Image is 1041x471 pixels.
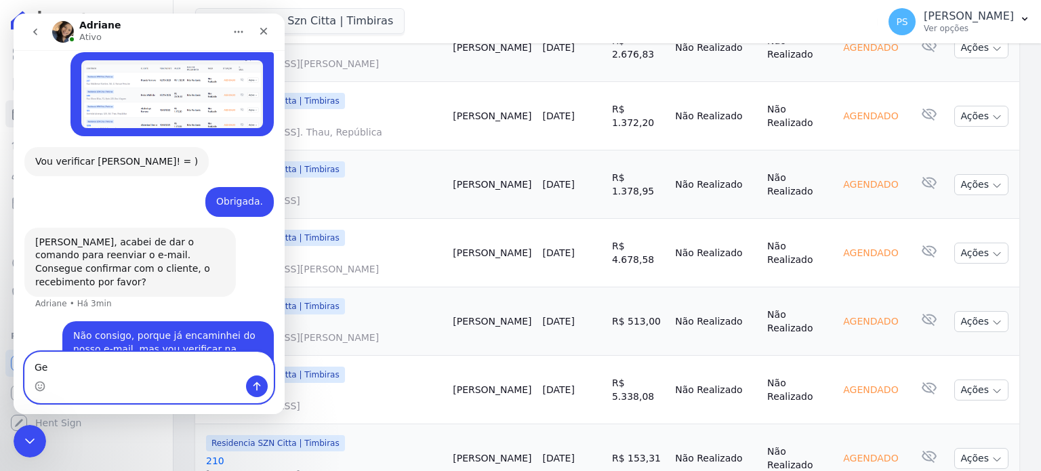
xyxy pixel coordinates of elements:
div: Agendado [838,380,903,399]
div: Agendado [838,38,903,57]
a: 201[STREET_ADDRESS] [206,386,442,413]
a: Negativação [5,279,167,306]
p: Ativo [66,17,88,30]
a: [DATE] [543,110,575,121]
div: Vou verificar [PERSON_NAME]! = ) [11,134,195,163]
a: Minha Carteira [5,190,167,217]
td: [PERSON_NAME] [447,287,537,356]
a: Transferências [5,220,167,247]
div: Agendado [838,312,903,331]
div: Agendado [838,449,903,468]
td: [PERSON_NAME] [447,14,537,82]
button: Início [212,5,238,31]
button: Enviar uma mensagem [232,362,254,384]
a: 101[STREET_ADDRESS]. Thau, República [206,112,442,139]
span: [STREET_ADDRESS][PERSON_NAME] [206,331,442,344]
td: Não Realizado [762,82,832,150]
td: R$ 513,00 [607,287,670,356]
td: Não Realizado [670,287,762,356]
td: Não Realizado [762,150,832,219]
a: 509[STREET_ADDRESS][PERSON_NAME] [206,43,442,70]
td: [PERSON_NAME] [447,219,537,287]
button: Ações [954,174,1008,195]
td: Não Realizado [670,219,762,287]
iframe: Intercom live chat [14,14,285,414]
div: [PERSON_NAME], acabei de dar o comando para reenviar o e-mail. Consegue confirmar com o cliente, ... [22,222,211,275]
div: Adriane diz… [11,134,260,174]
button: Ações [954,448,1008,469]
a: [DATE] [543,453,575,464]
a: 1206[STREET_ADDRESS] [206,180,442,207]
td: [PERSON_NAME] [447,82,537,150]
td: [PERSON_NAME] [447,356,537,424]
div: Não consigo, porque já encaminhei do nosso e-mail, mas vou verificar na plataforma se os e-mais s... [60,316,249,369]
iframe: Intercom live chat [14,425,46,457]
td: Não Realizado [670,150,762,219]
a: [DATE] [543,384,575,395]
td: Não Realizado [762,287,832,356]
td: R$ 4.678,58 [607,219,670,287]
p: [PERSON_NAME] [924,9,1014,23]
a: Clientes [5,160,167,187]
td: R$ 1.378,95 [607,150,670,219]
a: [DATE] [543,179,575,190]
div: Não consigo, porque já encaminhei do nosso e-mail, mas vou verificar na plataforma se os e-mais s... [49,308,260,377]
div: Plataformas [11,328,162,344]
a: Conta Hent [5,380,167,407]
button: Ações [954,380,1008,401]
div: Agendado [838,175,903,194]
div: Paula diz… [11,173,260,214]
div: Obrigada. [192,173,260,203]
button: Ações [954,37,1008,58]
a: Lotes [5,130,167,157]
span: [STREET_ADDRESS] [206,399,442,413]
button: PS [PERSON_NAME] Ver opções [878,3,1041,41]
button: Ações [954,311,1008,332]
span: [STREET_ADDRESS][PERSON_NAME] [206,57,442,70]
button: Selecionador de Emoji [21,367,32,378]
a: Parcelas [5,100,167,127]
td: R$ 1.372,20 [607,82,670,150]
td: Não Realizado [762,14,832,82]
div: Adriane diz… [11,214,260,308]
div: Paula diz… [11,39,260,133]
div: Agendado [838,106,903,125]
span: PS [896,17,907,26]
div: [PERSON_NAME], acabei de dar o comando para reenviar o e-mail. Consegue confirmar com o cliente, ... [11,214,222,283]
div: Paula diz… [11,308,260,393]
span: [STREET_ADDRESS][PERSON_NAME] [206,262,442,276]
td: Não Realizado [670,82,762,150]
span: [STREET_ADDRESS]. Thau, República [206,125,442,139]
a: [DATE] [543,247,575,258]
a: Contratos [5,70,167,98]
div: Obrigada. [203,182,249,195]
td: [PERSON_NAME] [447,150,537,219]
a: Crédito [5,249,167,277]
a: 706[STREET_ADDRESS][PERSON_NAME] [206,249,442,276]
td: Não Realizado [762,219,832,287]
div: Agendado [838,243,903,262]
div: Vou verificar [PERSON_NAME]! = ) [22,142,184,155]
a: Recebíveis [5,350,167,377]
p: Ver opções [924,23,1014,34]
a: Visão Geral [5,41,167,68]
td: Não Realizado [762,356,832,424]
a: [DATE] [543,316,575,327]
span: [STREET_ADDRESS] [206,194,442,207]
td: R$ 5.338,08 [607,356,670,424]
button: Residencia Szn Citta | Timbiras [195,8,405,34]
td: R$ 2.676,83 [607,14,670,82]
button: Ações [954,243,1008,264]
td: Não Realizado [670,14,762,82]
div: Fechar [238,5,262,30]
div: Adriane • Há 3min [22,286,98,294]
span: Residencia SZN Citta | Timbiras [206,435,345,451]
td: Não Realizado [670,356,762,424]
a: [DATE] [543,42,575,53]
a: 205[STREET_ADDRESS][PERSON_NAME] [206,317,442,344]
button: Ações [954,106,1008,127]
textarea: Envie uma mensagem... [12,339,260,362]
